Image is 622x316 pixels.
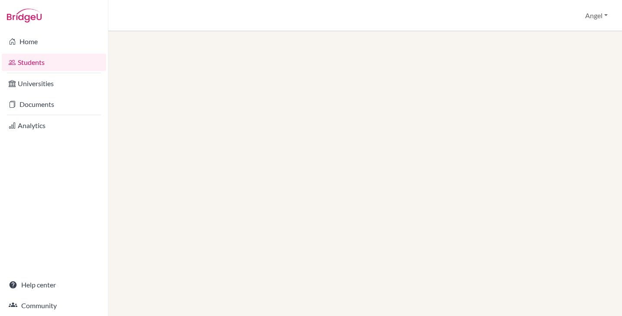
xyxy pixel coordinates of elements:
[2,96,106,113] a: Documents
[2,297,106,314] a: Community
[7,9,42,23] img: Bridge-U
[2,33,106,50] a: Home
[2,54,106,71] a: Students
[2,117,106,134] a: Analytics
[2,75,106,92] a: Universities
[581,7,612,24] button: Angel
[2,276,106,293] a: Help center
